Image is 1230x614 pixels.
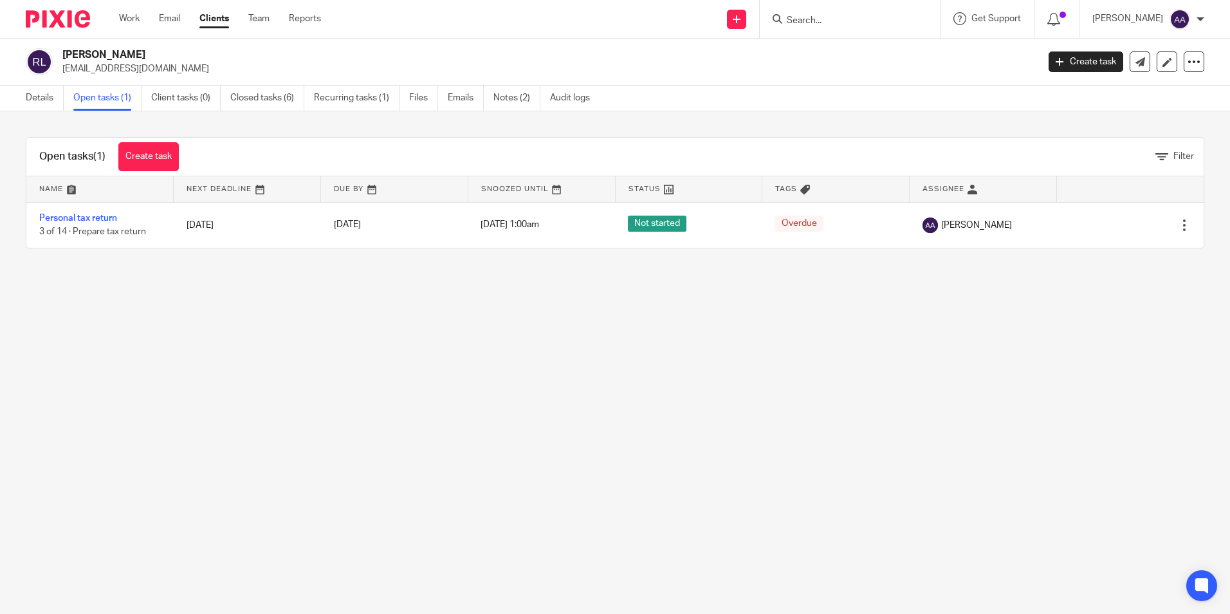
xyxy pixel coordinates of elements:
img: svg%3E [1170,9,1190,30]
a: Client tasks (0) [151,86,221,111]
td: [DATE] [174,202,321,248]
span: Snoozed Until [481,185,549,192]
img: svg%3E [26,48,53,75]
span: [DATE] [334,221,361,230]
a: Notes (2) [493,86,540,111]
span: [PERSON_NAME] [941,219,1012,232]
h2: [PERSON_NAME] [62,48,836,62]
span: 3 of 14 · Prepare tax return [39,227,146,236]
a: Files [409,86,438,111]
h1: Open tasks [39,150,106,163]
span: Filter [1173,152,1194,161]
a: Recurring tasks (1) [314,86,399,111]
p: [EMAIL_ADDRESS][DOMAIN_NAME] [62,62,1029,75]
img: Pixie [26,10,90,28]
img: svg%3E [922,218,938,233]
a: Details [26,86,64,111]
a: Email [159,12,180,25]
span: Not started [628,216,686,232]
a: Create task [118,142,179,171]
a: Open tasks (1) [73,86,142,111]
span: (1) [93,151,106,162]
a: Closed tasks (6) [230,86,304,111]
span: Tags [775,185,797,192]
a: Clients [199,12,229,25]
a: Create task [1049,51,1123,72]
span: Get Support [971,14,1021,23]
span: Overdue [775,216,823,232]
span: [DATE] 1:00am [481,221,539,230]
a: Work [119,12,140,25]
input: Search [785,15,901,27]
p: [PERSON_NAME] [1092,12,1163,25]
a: Audit logs [550,86,600,111]
a: Emails [448,86,484,111]
a: Reports [289,12,321,25]
a: Team [248,12,270,25]
a: Personal tax return [39,214,117,223]
span: Status [629,185,661,192]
